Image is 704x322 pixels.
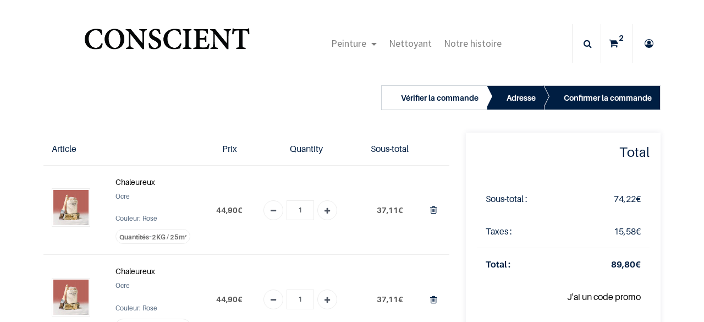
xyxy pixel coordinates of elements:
td: Taxes : [477,215,573,248]
span: Nettoyant [389,37,432,50]
a: Supprimer du panier [430,294,437,305]
span: € [614,193,641,204]
span: € [377,294,403,304]
a: Chaleureux [116,265,155,278]
span: Quantités [119,233,149,241]
span: € [216,205,243,215]
a: Chaleureux [116,176,155,189]
span: Peinture [331,37,366,50]
span: Ocre [116,192,130,200]
span: Notre histoire [444,37,502,50]
th: Prix [205,133,255,166]
img: Conscient [82,22,252,66]
a: J'ai un code promo [567,291,641,302]
td: Sous-total : [477,183,573,215]
span: Ocre [116,281,130,290]
a: Add one [317,200,337,220]
a: Logo of Conscient [82,22,252,66]
a: Remove one [263,290,283,309]
h4: Total [477,144,650,161]
a: 2 [601,24,632,63]
div: Adresse [507,91,536,105]
div: Confirmer la commande [564,91,652,105]
span: 89,80 [611,259,635,270]
img: Chaleureux (2KG / 25m²) [53,280,89,315]
span: 44,90 [216,205,238,215]
th: Quantity [255,133,358,166]
span: Couleur: Rose [116,214,157,222]
span: € [377,205,403,215]
th: Article [43,133,107,166]
span: 37,11 [377,294,398,304]
span: 37,11 [377,205,398,215]
img: Chaleureux (2KG / 25m²) [53,190,89,225]
span: € [614,226,641,237]
strong: Chaleureux [116,177,155,187]
span: € [216,294,243,304]
span: 2KG / 25m² [152,233,187,241]
th: Sous-total [358,133,421,166]
span: Couleur: Rose [116,304,157,312]
a: Remove one [263,200,283,220]
iframe: Tidio Chat [647,251,699,303]
span: 74,22 [614,193,636,204]
div: Vérifier la commande [401,91,479,105]
a: Add one [317,290,337,309]
strong: Total : [486,259,510,270]
span: 44,90 [216,294,238,304]
a: Supprimer du panier [430,204,437,215]
span: 15,58 [614,226,636,237]
strong: Chaleureux [116,266,155,276]
sup: 2 [616,32,626,43]
strong: € [611,259,641,270]
a: Peinture [325,24,383,63]
label: - [116,229,191,244]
